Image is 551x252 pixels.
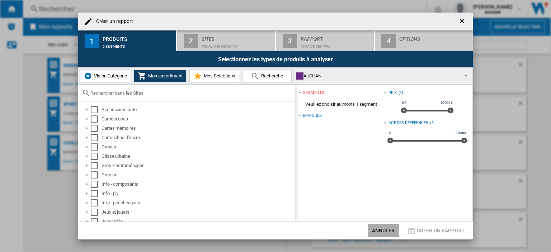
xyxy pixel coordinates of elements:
[102,181,294,188] div: Info - composants
[102,134,294,141] div: Cartouches d'encre
[91,153,102,160] md-checkbox: Select
[184,34,198,48] div: 2
[78,51,473,67] div: Selectionnez les types de produits à analyser
[91,209,102,216] md-checkbox: Select
[202,33,272,41] div: Sites
[298,98,383,111] span: Veuillez choisir au moins 1 segment
[102,106,294,113] div: Accessoires auto
[303,90,324,96] div: segments
[91,199,102,206] md-checkbox: Select
[102,218,294,225] div: Jeux vidéo
[381,34,396,48] div: 4
[91,171,102,179] md-checkbox: Select
[455,130,467,136] span: 30 ans
[399,33,470,41] div: Options
[189,70,239,82] button: Mes Sélections
[91,115,102,123] md-checkbox: Select
[102,171,294,179] div: Gsm nu
[85,34,99,48] div: 1
[296,71,458,81] div: AUCHAN
[405,224,467,237] button: Créer un rapport
[91,218,102,225] md-checkbox: Select
[103,33,173,41] div: Produits
[177,30,276,51] button: 2 Sites Profil par défaut (3)
[401,100,408,106] span: 0€
[102,209,294,216] div: Jeux et jouets
[276,30,375,51] button: 3 Rapport Matrice des prix
[439,100,454,106] span: 10000€
[283,34,297,48] div: 3
[301,41,371,48] div: Matrice des prix
[134,70,187,82] button: Mon assortiment
[78,30,177,51] button: 1 Produits 0 segments
[102,190,294,197] div: Info - pc
[242,70,292,82] button: Recherche
[102,125,294,132] div: Cartes mémoires
[91,181,102,188] md-checkbox: Select
[375,30,473,51] button: 4 Options
[368,224,399,237] button: Annuler
[102,199,294,206] div: Info - périphériques
[202,41,272,48] div: Profil par défaut (3)
[417,228,465,233] span: Créer un rapport
[90,90,291,96] input: Rechercher dans les Sites
[202,73,235,79] span: Mes Sélections
[91,190,102,197] md-checkbox: Select
[303,113,321,119] div: Marques
[91,162,102,169] md-checkbox: Select
[91,134,102,141] md-checkbox: Select
[102,153,294,160] div: Glisse urbaine
[103,41,173,48] div: 0 segments
[458,18,467,26] ng-md-icon: getI18NText('BUTTONS.CLOSE_DIALOG')
[92,73,127,79] span: Vision Catégorie
[102,115,294,123] div: Caméscopes
[301,33,371,41] div: Rapport
[91,125,102,132] md-checkbox: Select
[91,106,102,113] md-checkbox: Select
[388,130,392,136] span: 0
[146,73,183,79] span: Mon assortiment
[91,143,102,151] md-checkbox: Select
[93,18,133,25] h4: Créer un rapport
[80,70,131,82] button: Vision Catégorie
[259,73,283,79] span: Recherche
[102,162,294,169] div: Gros electroménager
[102,143,294,151] div: Drones
[388,120,428,126] div: Age des références
[388,90,397,96] div: Prix
[456,14,470,29] button: getI18NText('BUTTONS.CLOSE_DIALOG')
[84,72,92,80] img: wiser-icon-blue.png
